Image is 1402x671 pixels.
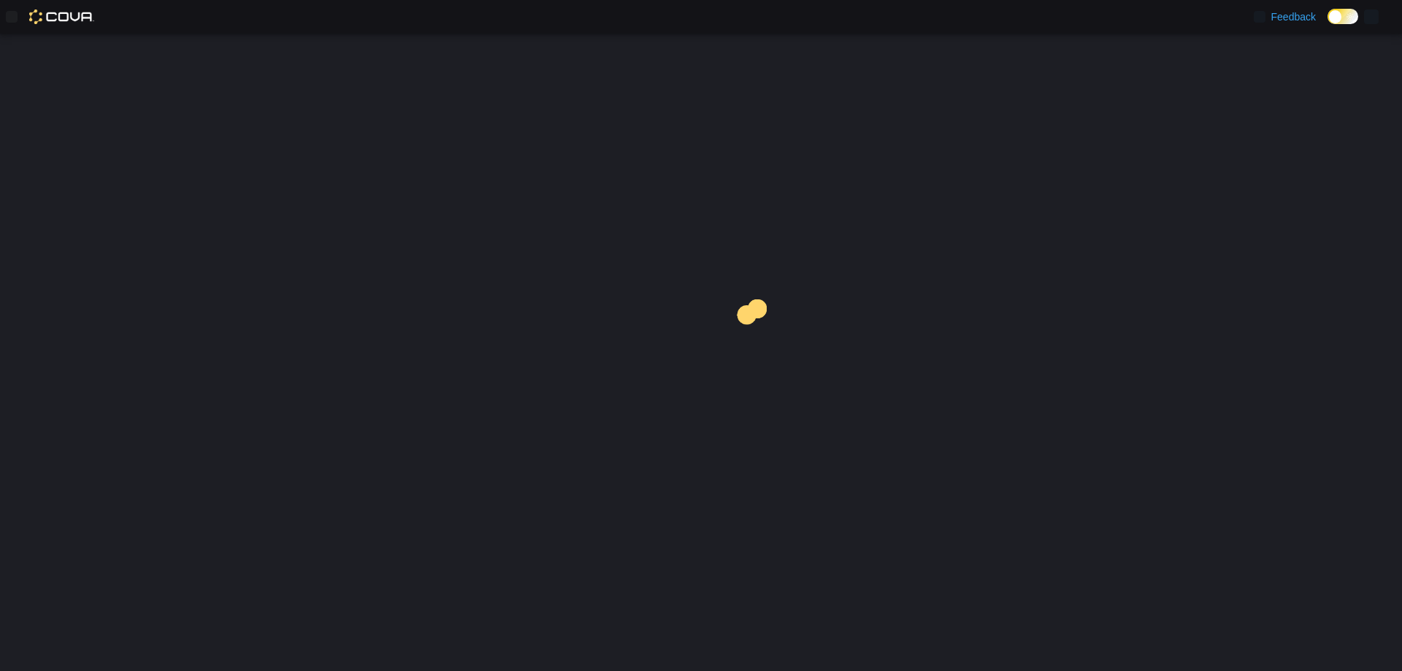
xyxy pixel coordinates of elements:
img: cova-loader [701,288,811,398]
span: Dark Mode [1328,24,1328,25]
input: Dark Mode [1328,9,1358,24]
img: Cova [29,9,94,24]
span: Feedback [1271,9,1316,24]
a: Feedback [1248,2,1322,31]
